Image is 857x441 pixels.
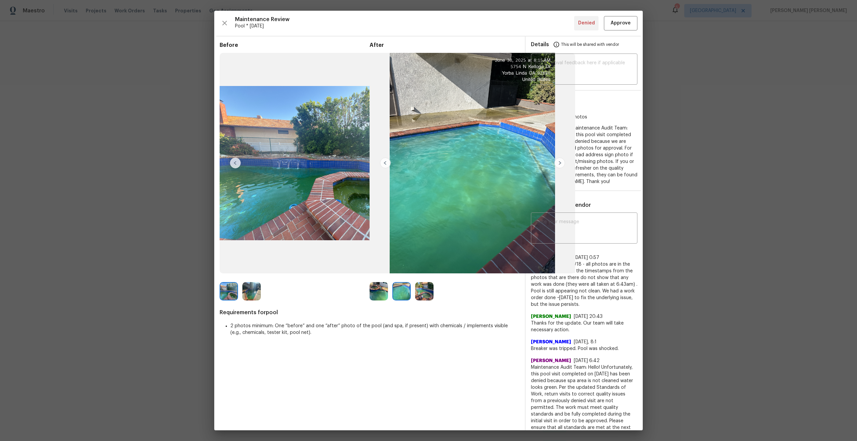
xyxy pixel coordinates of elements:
span: After [370,42,520,49]
span: [DATE] 20:43 [574,314,603,319]
button: Approve [604,16,637,30]
img: left-chevron-button-url [230,158,241,168]
span: [PERSON_NAME] [531,339,571,345]
span: Before [220,42,370,49]
span: [DATE] 6:42 [574,358,600,363]
span: Maintenance Review [235,16,574,23]
span: Hello! For week of 8/18 - all photos are in the before section, and the timestamps from the photo... [531,261,637,308]
span: Thanks for the update. Our team will take necessary action. [531,320,637,333]
img: left-chevron-button-url [380,158,391,168]
span: [PERSON_NAME] [531,357,571,364]
span: Approve [611,19,631,27]
span: [PERSON_NAME] [531,313,571,320]
span: Details [531,36,549,53]
span: [DATE] 0:57 [574,255,599,260]
span: This will be shared with vendor [561,36,619,53]
span: Pool * [DATE] [235,23,574,29]
li: 2 photos minimum: One “before” and one “after” photo of the pool (and spa, if present) with chemi... [230,323,520,336]
span: Requirements for pool [220,309,520,316]
img: right-chevron-button-url [554,158,565,168]
span: Additional details: Maintenance Audit Team: Hello! Unfortunately this pool visit completed on [DA... [531,126,637,184]
span: Breaker was tripped. Pool was shocked. [531,345,637,352]
span: [DATE], 8:1 [574,340,597,344]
